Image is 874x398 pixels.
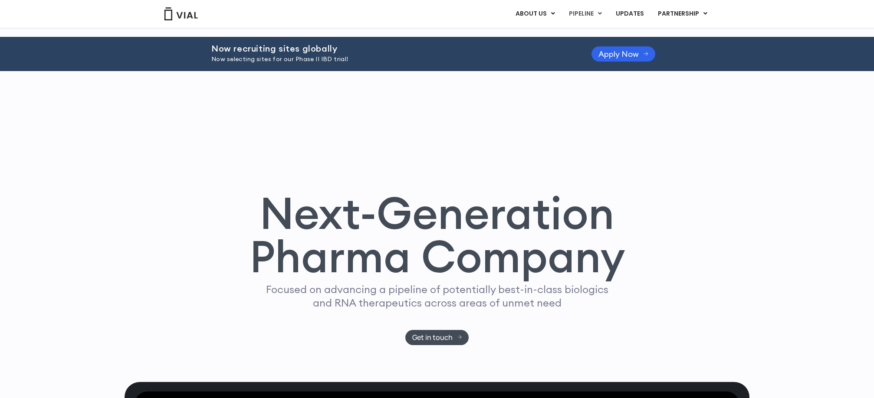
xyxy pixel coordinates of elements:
[262,283,612,310] p: Focused on advancing a pipeline of potentially best-in-class biologics and RNA therapeutics acros...
[651,7,714,21] a: PARTNERSHIPMenu Toggle
[211,44,570,53] h2: Now recruiting sites globally
[562,7,608,21] a: PIPELINEMenu Toggle
[249,191,625,279] h1: Next-Generation Pharma Company
[609,7,651,21] a: UPDATES
[164,7,198,20] img: Vial Logo
[405,330,469,345] a: Get in touch
[509,7,562,21] a: ABOUT USMenu Toggle
[412,334,453,341] span: Get in touch
[598,51,639,57] span: Apply Now
[211,55,570,64] p: Now selecting sites for our Phase II IBD trial!
[591,46,655,62] a: Apply Now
